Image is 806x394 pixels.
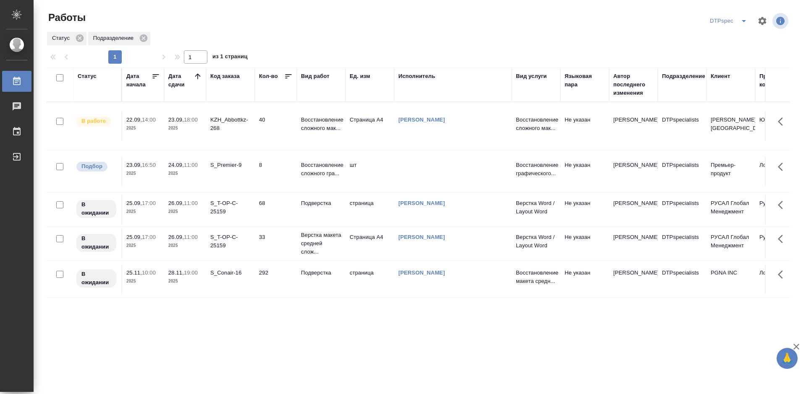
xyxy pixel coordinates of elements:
td: страница [345,195,394,224]
p: В ожидании [81,234,111,251]
div: Подразделение [662,72,705,80]
a: [PERSON_NAME] [398,200,445,206]
p: 2025 [126,124,160,132]
button: Здесь прячутся важные кнопки [773,195,793,215]
p: 23.09, [126,162,142,168]
p: Верстка макета средней слож... [301,231,341,256]
p: 17:00 [142,234,156,240]
button: 🙏 [777,348,798,369]
p: Восстановление сложного гра... [301,161,341,178]
div: Статус [47,32,86,45]
div: S_Premier-9 [210,161,251,169]
p: 2025 [168,207,202,216]
p: 10:00 [142,270,156,276]
td: 8 [255,157,297,186]
div: Дата сдачи [168,72,194,89]
p: 11:00 [184,200,198,206]
td: [PERSON_NAME] [609,264,658,294]
div: Проектная команда [759,72,800,89]
td: Локализация [755,157,804,186]
p: 26.09, [168,200,184,206]
td: Страница А4 [345,111,394,141]
div: Подразделение [88,32,150,45]
td: 33 [255,229,297,258]
td: [PERSON_NAME] [609,111,658,141]
p: 2025 [126,169,160,178]
div: Вид работ [301,72,330,80]
p: Восстановление макета средн... [516,269,556,285]
td: [PERSON_NAME] [609,195,658,224]
div: KZH_Abbottkz-268 [210,116,251,132]
p: Подверстка [301,269,341,277]
td: Не указан [560,111,609,141]
p: 25.11, [126,270,142,276]
div: Вид услуги [516,72,547,80]
td: [PERSON_NAME] [609,229,658,258]
p: Верстка Word / Layout Word [516,199,556,216]
td: Русал [755,229,804,258]
span: из 1 страниц [212,52,248,64]
button: Здесь прячутся важные кнопки [773,157,793,177]
p: 2025 [126,241,160,250]
td: Локализация [755,264,804,294]
div: Кол-во [259,72,278,80]
div: S_Conair-16 [210,269,251,277]
td: 40 [255,111,297,141]
td: DTPspecialists [658,264,707,294]
td: шт [345,157,394,186]
p: 18:00 [184,117,198,123]
div: S_T-OP-C-25159 [210,233,251,250]
a: [PERSON_NAME] [398,117,445,123]
td: Не указан [560,195,609,224]
p: Восстановление сложного мак... [301,116,341,132]
button: Здесь прячутся важные кнопки [773,229,793,249]
div: Языковая пара [565,72,605,89]
p: 14:00 [142,117,156,123]
button: Здесь прячутся важные кнопки [773,111,793,132]
p: Статус [52,34,73,42]
td: 292 [255,264,297,294]
td: Не указан [560,229,609,258]
div: split button [708,14,752,28]
p: 2025 [126,207,160,216]
span: 🙏 [780,350,794,367]
span: Работы [46,11,86,24]
p: Подбор [81,162,102,171]
div: Код заказа [210,72,240,80]
p: 2025 [126,277,160,285]
td: страница [345,264,394,294]
p: В работе [81,117,106,125]
p: 24.09, [168,162,184,168]
p: В ожидании [81,270,111,287]
p: [PERSON_NAME] [GEOGRAPHIC_DATA] [711,116,751,132]
div: Исполнитель выполняет работу [76,116,117,127]
p: РУСАЛ Глобал Менеджмент [711,233,751,250]
p: В ожидании [81,200,111,217]
a: [PERSON_NAME] [398,234,445,240]
p: 26.09, [168,234,184,240]
p: 25.09, [126,234,142,240]
div: S_T-OP-C-25159 [210,199,251,216]
p: Восстановление графического... [516,161,556,178]
p: 16:50 [142,162,156,168]
p: 28.11, [168,270,184,276]
a: [PERSON_NAME] [398,270,445,276]
div: Исполнитель назначен, приступать к работе пока рано [76,233,117,253]
p: 2025 [168,169,202,178]
td: Юридический [755,111,804,141]
div: Клиент [711,72,730,80]
p: 19:00 [184,270,198,276]
div: Статус [78,72,97,80]
p: 25.09, [126,200,142,206]
p: РУСАЛ Глобал Менеджмент [711,199,751,216]
div: Исполнитель [398,72,435,80]
p: 23.09, [168,117,184,123]
div: Исполнитель назначен, приступать к работе пока рано [76,269,117,288]
div: Дата начала [126,72,152,89]
span: Посмотреть информацию [772,13,790,29]
p: PGNA INC [711,269,751,277]
td: Русал [755,195,804,224]
p: 2025 [168,124,202,132]
td: DTPspecialists [658,111,707,141]
td: DTPspecialists [658,157,707,186]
